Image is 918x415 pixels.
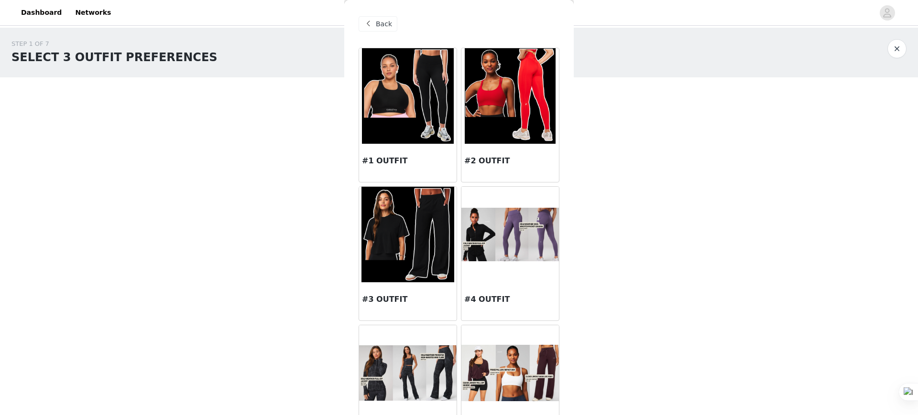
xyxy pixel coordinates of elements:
[461,208,559,262] img: #4 OUTFIT
[376,19,392,29] span: Back
[362,155,454,167] h3: #1 OUTFIT
[69,2,117,23] a: Networks
[359,345,457,401] img: #5 OUTFIT
[883,5,892,21] div: avatar
[362,48,454,144] img: #1 OUTFIT
[15,2,67,23] a: Dashboard
[461,345,559,401] img: #6 OUTFIT
[11,49,218,66] h1: SELECT 3 OUTFIT PREFERENCES
[362,294,454,305] h3: #3 OUTFIT
[464,294,556,305] h3: #4 OUTFIT
[464,155,556,167] h3: #2 OUTFIT
[361,187,454,282] img: #3 OUTFIT
[465,48,555,144] img: #2 OUTFIT
[11,39,218,49] div: STEP 1 OF 7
